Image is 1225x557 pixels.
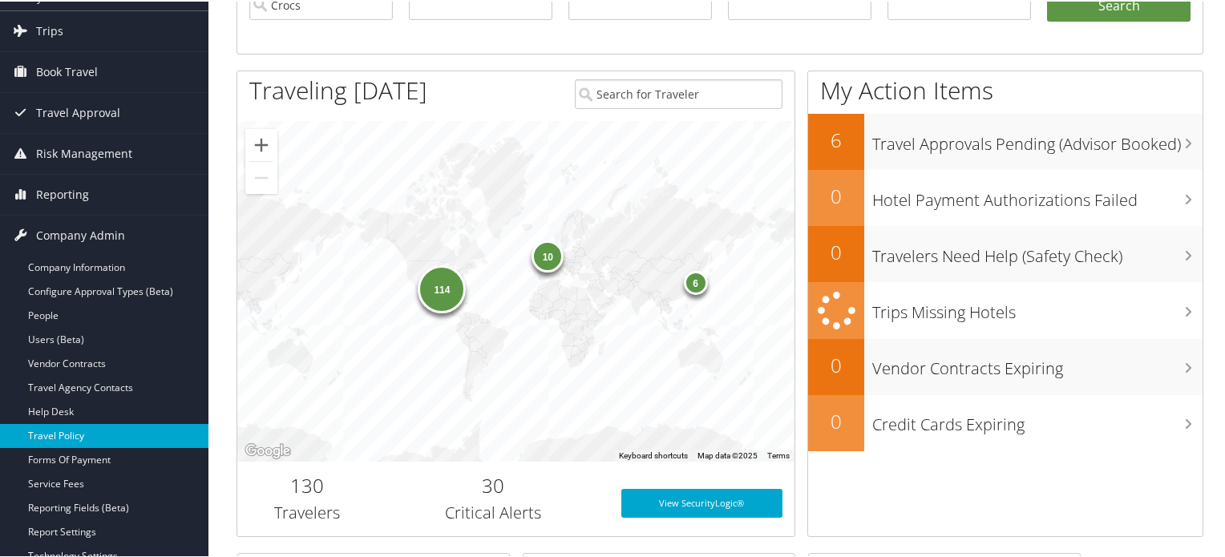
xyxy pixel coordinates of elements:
[808,406,864,434] h2: 0
[36,50,98,91] span: Book Travel
[241,439,294,460] img: Google
[808,350,864,377] h2: 0
[872,292,1203,322] h3: Trips Missing Hotels
[36,91,120,131] span: Travel Approval
[621,487,783,516] a: View SecurityLogic®
[872,123,1203,154] h3: Travel Approvals Pending (Advisor Booked)
[808,281,1203,337] a: Trips Missing Hotels
[36,173,89,213] span: Reporting
[249,72,427,106] h1: Traveling [DATE]
[36,214,125,254] span: Company Admin
[245,160,277,192] button: Zoom out
[249,500,365,523] h3: Travelers
[872,180,1203,210] h3: Hotel Payment Authorizations Failed
[683,268,707,293] div: 6
[241,439,294,460] a: Open this area in Google Maps (opens a new window)
[389,500,597,523] h3: Critical Alerts
[808,181,864,208] h2: 0
[36,132,132,172] span: Risk Management
[808,394,1203,450] a: 0Credit Cards Expiring
[767,450,790,458] a: Terms (opens in new tab)
[808,224,1203,281] a: 0Travelers Need Help (Safety Check)
[872,404,1203,434] h3: Credit Cards Expiring
[808,337,1203,394] a: 0Vendor Contracts Expiring
[808,72,1203,106] h1: My Action Items
[245,127,277,159] button: Zoom in
[808,168,1203,224] a: 0Hotel Payment Authorizations Failed
[389,470,597,498] h2: 30
[532,239,564,271] div: 10
[808,125,864,152] h2: 6
[808,112,1203,168] a: 6Travel Approvals Pending (Advisor Booked)
[619,449,688,460] button: Keyboard shortcuts
[872,236,1203,266] h3: Travelers Need Help (Safety Check)
[808,237,864,264] h2: 0
[36,10,63,50] span: Trips
[575,78,783,107] input: Search for Traveler
[872,348,1203,378] h3: Vendor Contracts Expiring
[418,264,466,312] div: 114
[697,450,758,458] span: Map data ©2025
[249,470,365,498] h2: 130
